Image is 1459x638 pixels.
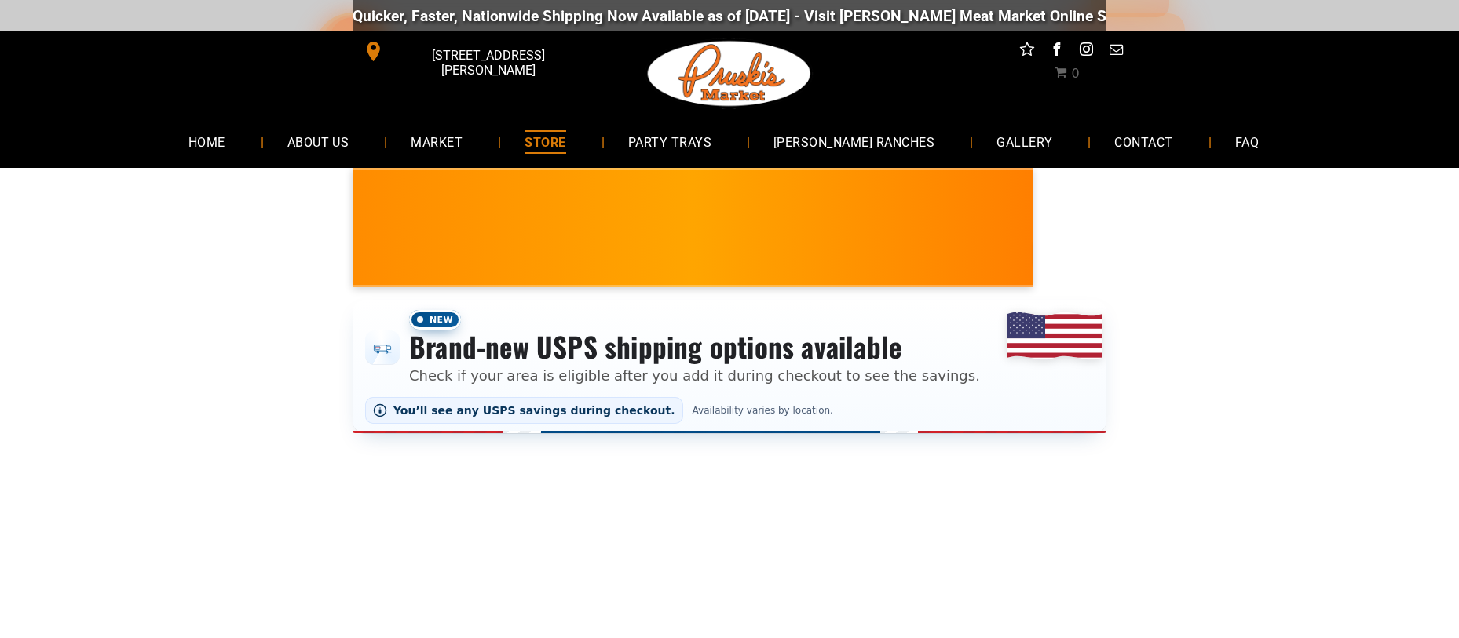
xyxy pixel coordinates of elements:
div: Shipping options announcement [353,300,1106,433]
a: [STREET_ADDRESS][PERSON_NAME] [353,39,593,64]
a: MARKET [387,121,486,162]
span: Availability varies by location. [689,405,836,416]
a: STORE [501,121,589,162]
span: 0 [1071,66,1079,81]
a: PARTY TRAYS [605,121,735,162]
a: FAQ [1212,121,1282,162]
span: [PERSON_NAME] MARKET [1031,239,1340,264]
div: Quicker, Faster, Nationwide Shipping Now Available as of [DATE] - Visit [PERSON_NAME] Meat Market... [352,7,1303,25]
a: [PERSON_NAME] RANCHES [750,121,958,162]
a: Social network [1017,39,1037,64]
a: CONTACT [1091,121,1196,162]
a: ABOUT US [264,121,373,162]
a: HOME [165,121,249,162]
p: Check if your area is eligible after you add it during checkout to see the savings. [409,365,980,386]
a: email [1106,39,1127,64]
a: GALLERY [973,121,1076,162]
span: You’ll see any USPS savings during checkout. [393,404,675,417]
a: instagram [1077,39,1097,64]
img: Pruski-s+Market+HQ+Logo2-1920w.png [645,31,814,116]
a: facebook [1047,39,1067,64]
span: New [409,310,461,330]
span: [STREET_ADDRESS][PERSON_NAME] [387,40,590,86]
h3: Brand-new USPS shipping options available [409,330,980,364]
